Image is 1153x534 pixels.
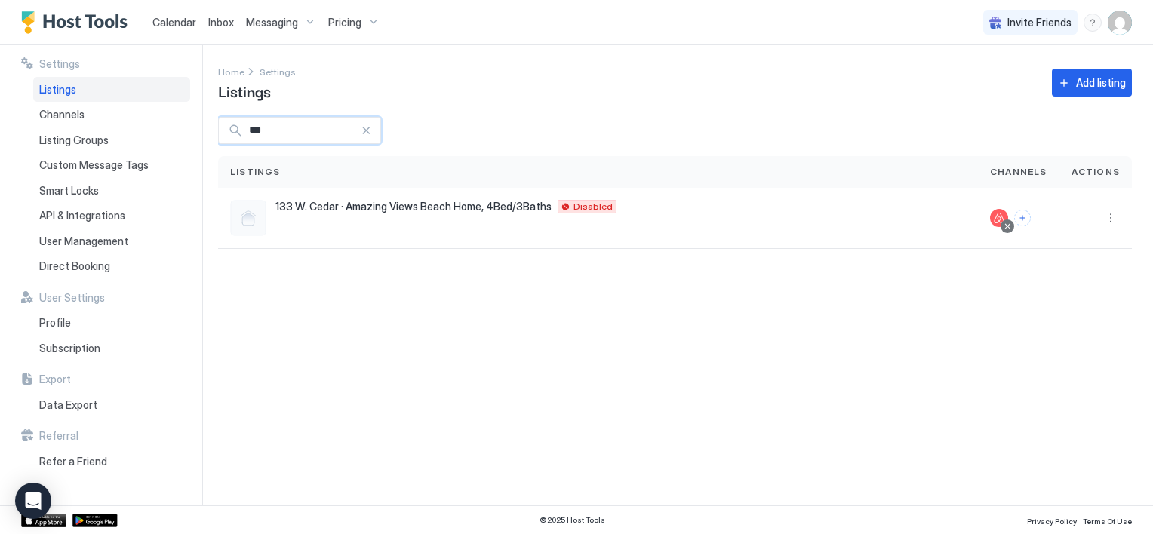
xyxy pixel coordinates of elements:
a: Data Export [33,392,190,418]
a: Profile [33,310,190,336]
a: Listings [33,77,190,103]
span: © 2025 Host Tools [540,515,605,525]
span: Settings [260,66,296,78]
span: API & Integrations [39,209,125,222]
div: Open Intercom Messenger [15,483,51,519]
span: Listings [39,83,76,97]
span: User Settings [39,291,105,305]
span: Listing Groups [39,133,109,147]
span: Data Export [39,398,97,412]
span: Export [39,373,71,386]
div: User profile [1108,11,1132,35]
a: Google Play Store [72,514,118,527]
a: Host Tools Logo [21,11,134,34]
a: Inbox [208,14,234,30]
a: App Store [21,514,66,527]
span: Channels [990,165,1047,179]
span: Calendar [152,16,196,29]
span: Privacy Policy [1027,517,1077,526]
div: menu [1084,14,1102,32]
span: Settings [39,57,80,71]
a: API & Integrations [33,203,190,229]
div: Add listing [1076,75,1126,91]
button: More options [1102,209,1120,227]
a: Direct Booking [33,253,190,279]
span: Smart Locks [39,184,99,198]
span: Subscription [39,342,100,355]
a: Listing Groups [33,127,190,153]
span: Terms Of Use [1083,517,1132,526]
a: Privacy Policy [1027,512,1077,528]
button: Connect channels [1014,210,1031,226]
a: Settings [260,63,296,79]
span: Referral [39,429,78,443]
span: Profile [39,316,71,330]
a: Home [218,63,244,79]
div: Breadcrumb [260,63,296,79]
a: User Management [33,229,190,254]
span: 133 W. Cedar · Amazing Views Beach Home, 4Bed/3Baths [275,200,552,213]
a: Refer a Friend [33,449,190,474]
a: Terms Of Use [1083,512,1132,528]
span: Custom Message Tags [39,158,149,172]
a: Channels [33,102,190,127]
button: Add listing [1052,69,1132,97]
input: Input Field [243,118,361,143]
span: Inbox [208,16,234,29]
span: Home [218,66,244,78]
span: Actions [1072,165,1120,179]
span: Messaging [246,16,298,29]
span: Invite Friends [1007,16,1072,29]
a: Subscription [33,336,190,361]
span: User Management [39,235,128,248]
div: menu [1102,209,1120,227]
span: Pricing [328,16,361,29]
a: Custom Message Tags [33,152,190,178]
span: Listings [230,165,281,179]
a: Smart Locks [33,178,190,204]
span: Channels [39,108,85,121]
span: Listings [218,79,271,102]
a: Calendar [152,14,196,30]
span: Refer a Friend [39,455,107,468]
div: Breadcrumb [218,63,244,79]
span: Direct Booking [39,259,110,273]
